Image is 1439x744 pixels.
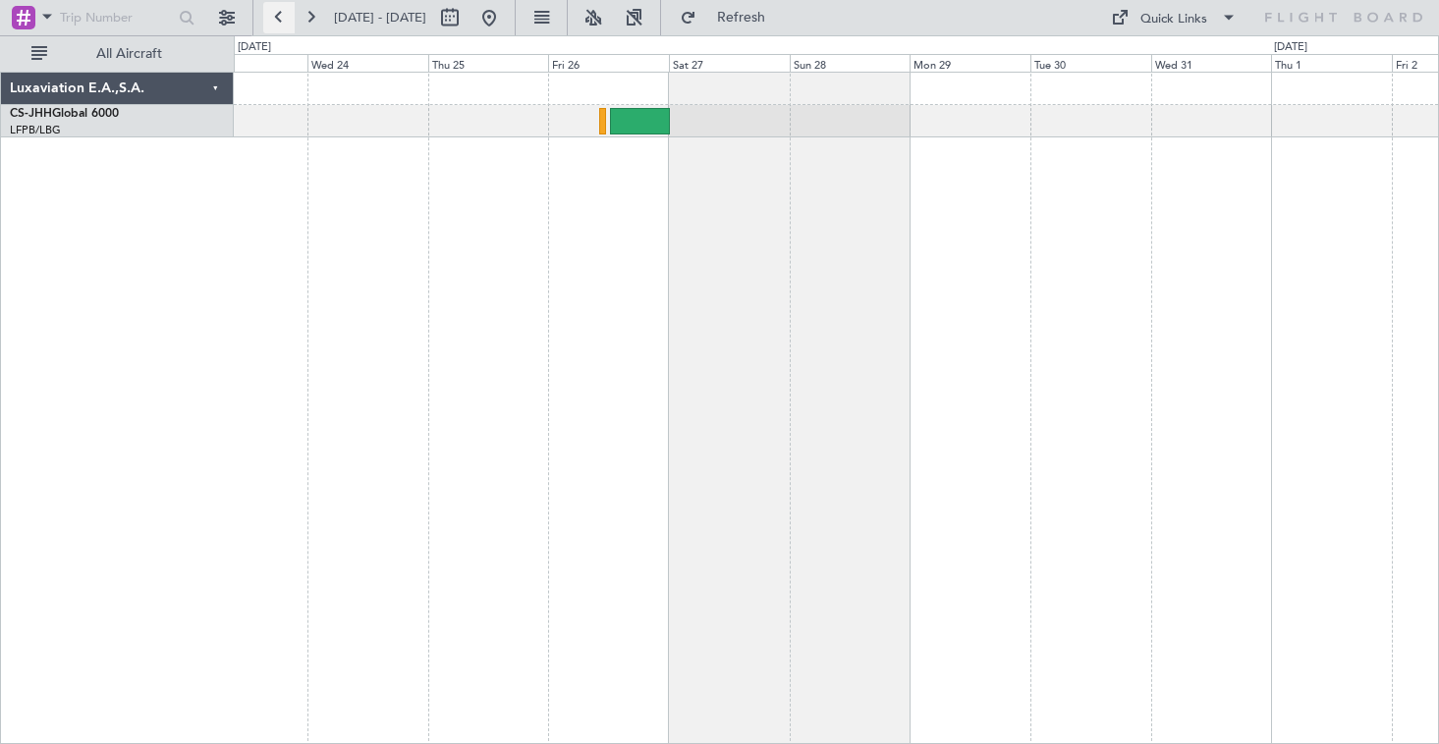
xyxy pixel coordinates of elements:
[1151,54,1272,72] div: Wed 31
[1140,10,1207,29] div: Quick Links
[671,2,789,33] button: Refresh
[1271,54,1392,72] div: Thu 1
[700,11,783,25] span: Refresh
[548,54,669,72] div: Fri 26
[60,3,173,32] input: Trip Number
[1030,54,1151,72] div: Tue 30
[669,54,790,72] div: Sat 27
[790,54,911,72] div: Sun 28
[238,39,271,56] div: [DATE]
[187,54,307,72] div: Tue 23
[1101,2,1246,33] button: Quick Links
[334,9,426,27] span: [DATE] - [DATE]
[307,54,428,72] div: Wed 24
[22,38,213,70] button: All Aircraft
[910,54,1030,72] div: Mon 29
[10,123,61,137] a: LFPB/LBG
[51,47,207,61] span: All Aircraft
[428,54,549,72] div: Thu 25
[10,108,119,120] a: CS-JHHGlobal 6000
[10,108,52,120] span: CS-JHH
[1274,39,1307,56] div: [DATE]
